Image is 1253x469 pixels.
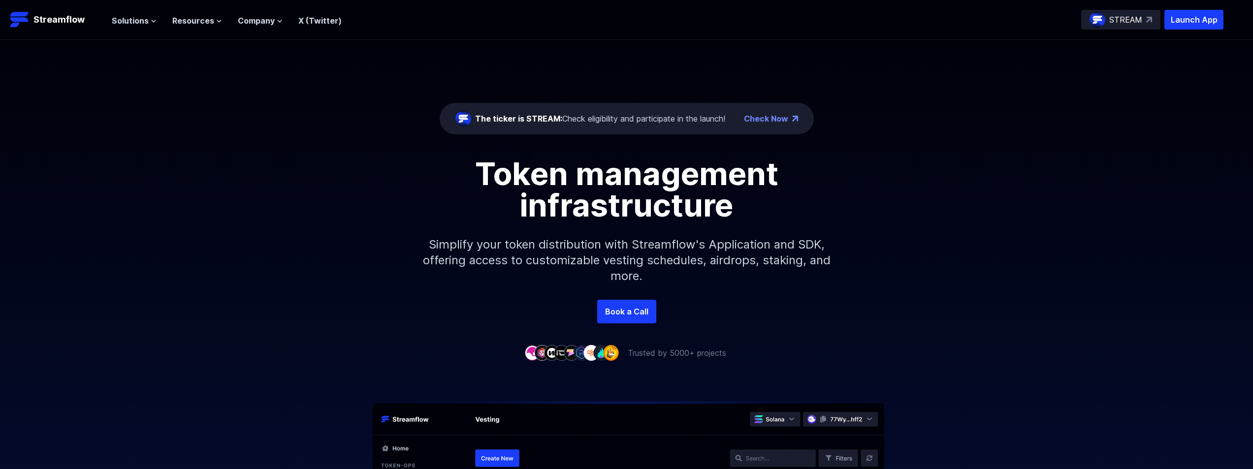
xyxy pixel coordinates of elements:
span: Resources [172,15,214,27]
a: Streamflow [10,10,102,30]
img: streamflow-logo-circle.png [1090,12,1105,28]
button: Resources [172,15,222,27]
span: The ticker is STREAM: [475,114,562,124]
img: company-5 [564,345,579,360]
img: company-1 [524,345,540,360]
button: Company [238,15,283,27]
a: Book a Call [597,300,656,323]
img: top-right-arrow.svg [1146,17,1152,23]
p: Streamflow [33,13,85,27]
img: Streamflow Logo [10,10,30,30]
a: X (Twitter) [298,16,342,26]
img: company-2 [534,345,550,360]
img: streamflow-logo-circle.png [455,111,471,126]
img: company-8 [593,345,609,360]
a: Check Now [744,113,788,125]
button: Launch App [1164,10,1223,30]
img: company-6 [574,345,589,360]
img: top-right-arrow.png [792,116,798,122]
p: Simplify your token distribution with Streamflow's Application and SDK, offering access to custom... [415,221,838,300]
span: Solutions [112,15,149,27]
img: company-9 [603,345,619,360]
a: STREAM [1081,10,1160,30]
p: STREAM [1109,14,1142,26]
button: Solutions [112,15,157,27]
img: company-7 [583,345,599,360]
img: company-3 [544,345,560,360]
h1: Token management infrastructure [405,158,848,221]
img: company-4 [554,345,570,360]
p: Trusted by 5000+ projects [628,347,726,359]
span: Company [238,15,275,27]
div: Check eligibility and participate in the launch! [475,113,725,125]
